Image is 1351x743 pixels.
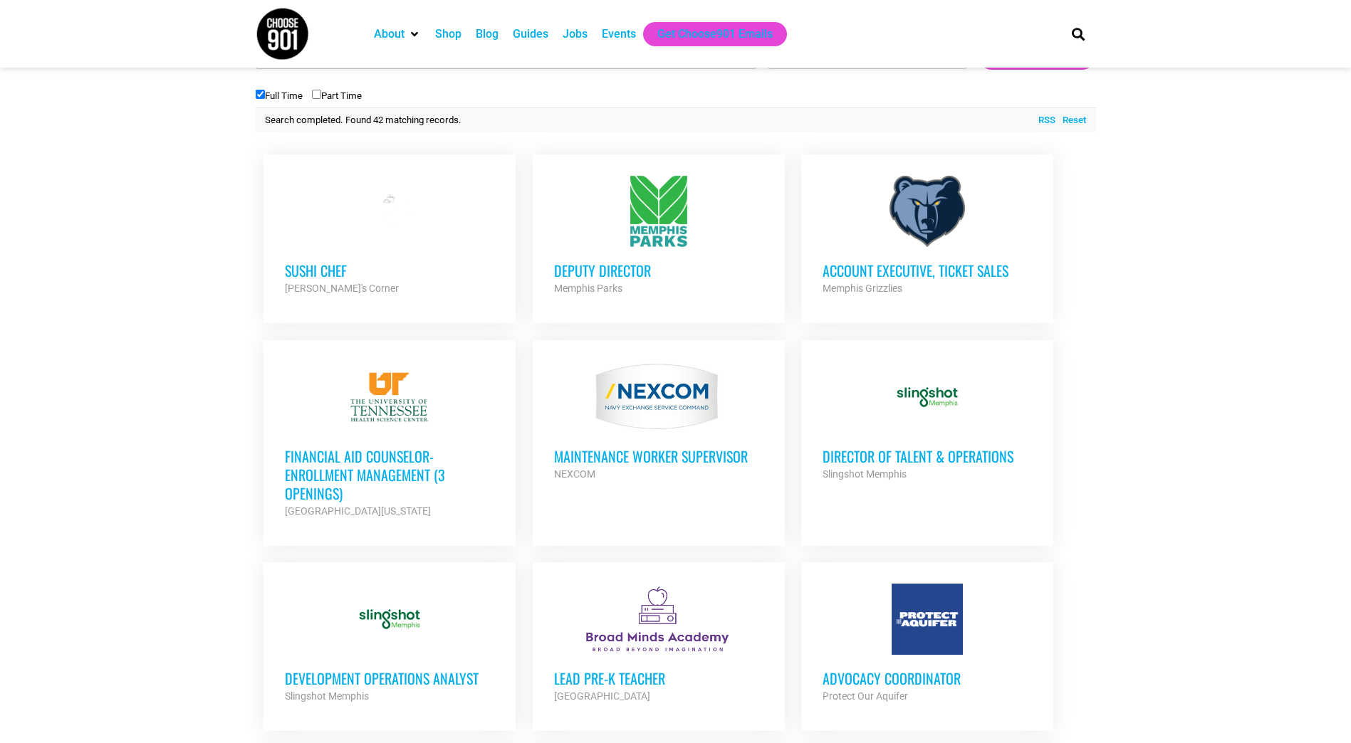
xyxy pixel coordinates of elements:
strong: [GEOGRAPHIC_DATA] [554,690,650,702]
a: Financial Aid Counselor-Enrollment Management (3 Openings) [GEOGRAPHIC_DATA][US_STATE] [264,340,516,541]
a: Reset [1055,113,1086,127]
h3: MAINTENANCE WORKER SUPERVISOR [554,447,763,465]
a: About [374,26,405,43]
strong: Protect Our Aquifer [823,690,908,702]
a: Sushi Chef [PERSON_NAME]'s Corner [264,154,516,318]
a: Account Executive, Ticket Sales Memphis Grizzlies [801,154,1053,318]
h3: Advocacy Coordinator [823,669,1032,687]
h3: Sushi Chef [285,261,494,280]
a: Guides [513,26,548,43]
strong: [PERSON_NAME]'s Corner [285,283,399,294]
a: Blog [476,26,499,43]
div: About [367,22,428,46]
a: Events [602,26,636,43]
nav: Main nav [367,22,1048,46]
a: Development Operations Analyst Slingshot Memphis [264,562,516,726]
strong: Slingshot Memphis [823,468,907,480]
strong: Memphis Parks [554,283,622,294]
h3: Deputy Director [554,261,763,280]
a: RSS [1031,113,1055,127]
a: Jobs [563,26,588,43]
strong: NEXCOM [554,468,595,480]
a: MAINTENANCE WORKER SUPERVISOR NEXCOM [533,340,785,504]
a: Advocacy Coordinator Protect Our Aquifer [801,562,1053,726]
input: Full Time [256,90,265,99]
label: Part Time [312,90,362,101]
strong: Slingshot Memphis [285,690,369,702]
h3: Financial Aid Counselor-Enrollment Management (3 Openings) [285,447,494,502]
a: Lead Pre-K Teacher [GEOGRAPHIC_DATA] [533,562,785,726]
span: Search completed. Found 42 matching records. [265,115,461,125]
a: Deputy Director Memphis Parks [533,154,785,318]
strong: [GEOGRAPHIC_DATA][US_STATE] [285,505,431,517]
label: Full Time [256,90,303,101]
h3: Development Operations Analyst [285,669,494,687]
h3: Director of Talent & Operations [823,447,1032,465]
a: Director of Talent & Operations Slingshot Memphis [801,340,1053,504]
h3: Lead Pre-K Teacher [554,669,763,687]
a: Shop [435,26,461,43]
input: Part Time [312,90,321,99]
div: Search [1066,22,1090,46]
strong: Memphis Grizzlies [823,283,902,294]
a: Get Choose901 Emails [657,26,773,43]
h3: Account Executive, Ticket Sales [823,261,1032,280]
